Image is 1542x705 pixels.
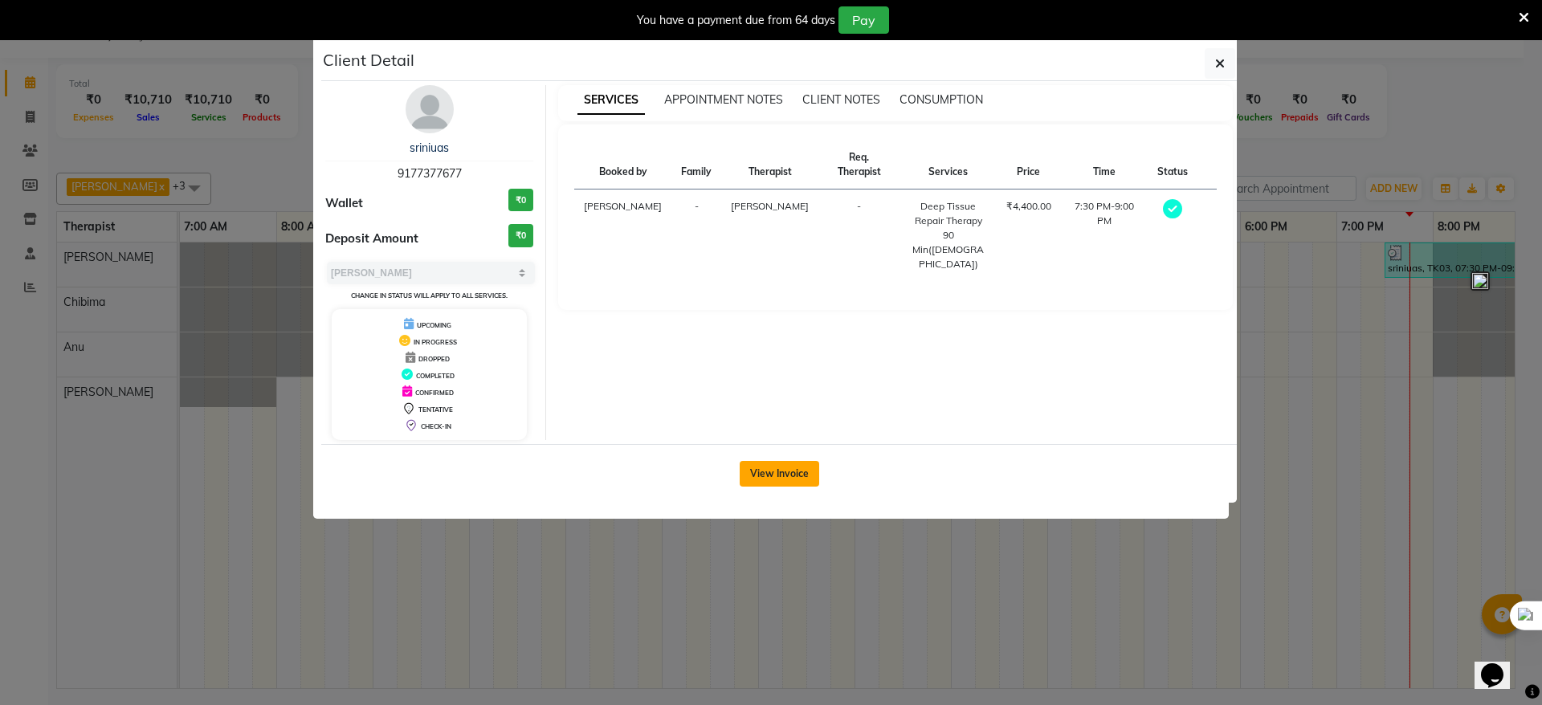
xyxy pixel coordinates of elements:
td: [PERSON_NAME] [574,189,671,282]
span: Wallet [325,194,363,213]
th: Therapist [721,141,818,189]
td: - [818,189,900,282]
th: Time [1061,141,1148,189]
th: Status [1148,141,1197,189]
span: CONSUMPTION [899,92,983,107]
iframe: chat widget [1475,641,1526,689]
span: Deposit Amount [325,230,418,248]
h5: Client Detail [323,48,414,72]
span: CHECK-IN [421,422,451,430]
span: SERVICES [577,86,645,115]
span: COMPLETED [416,372,455,380]
span: IN PROGRESS [414,338,457,346]
th: Booked by [574,141,671,189]
span: DROPPED [418,355,450,363]
th: Price [997,141,1061,189]
span: CONFIRMED [415,389,454,397]
span: UPCOMING [417,321,451,329]
button: View Invoice [740,461,819,487]
small: Change in status will apply to all services. [351,291,508,300]
a: sriniuas [410,141,449,155]
span: [PERSON_NAME] [731,200,809,212]
td: - [671,189,721,282]
img: avatar [406,85,454,133]
th: Services [900,141,997,189]
span: CLIENT NOTES [802,92,880,107]
td: 7:30 PM-9:00 PM [1061,189,1148,282]
h3: ₹0 [508,189,533,212]
th: Family [671,141,721,189]
span: 9177377677 [398,166,462,181]
div: You have a payment due from 64 days [637,12,835,29]
span: TENTATIVE [418,405,453,414]
div: ₹4,400.00 [1006,199,1051,214]
button: Pay [838,6,889,34]
th: Req. Therapist [818,141,900,189]
h3: ₹0 [508,224,533,247]
span: APPOINTMENT NOTES [664,92,783,107]
div: Deep Tissue Repair Therapy 90 Min([DEMOGRAPHIC_DATA]) [910,199,987,271]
